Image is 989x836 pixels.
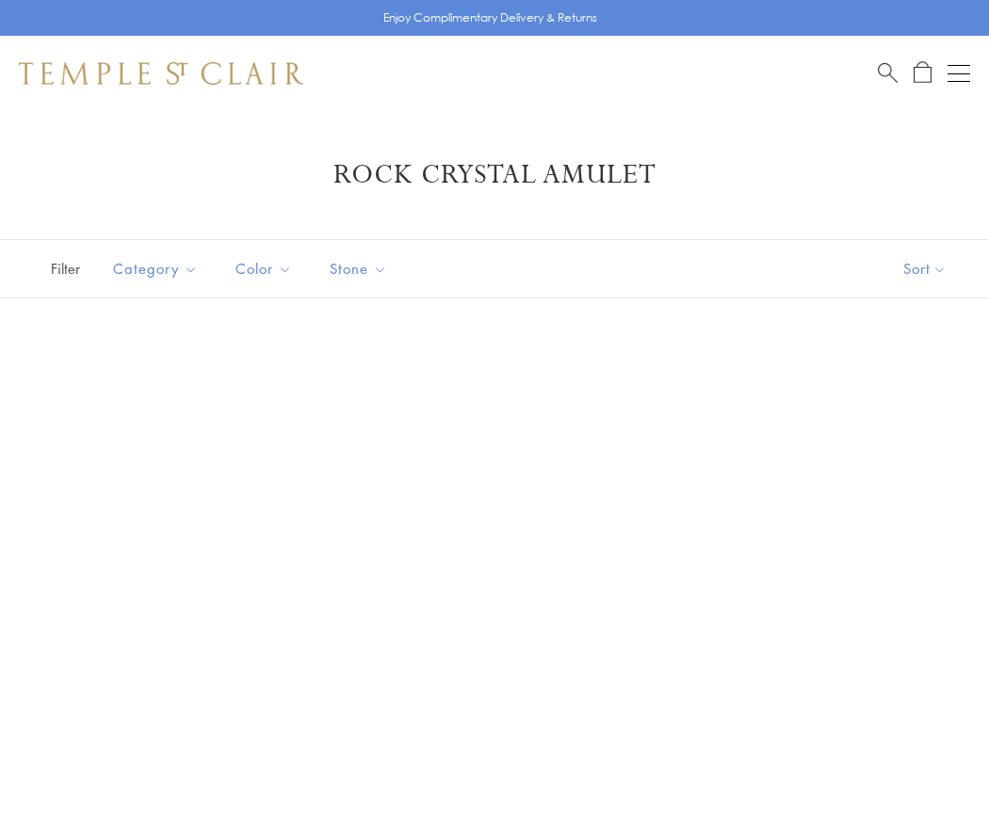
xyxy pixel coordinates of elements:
[104,257,212,281] span: Category
[861,240,989,297] button: Show sort by
[47,158,942,192] h1: Rock Crystal Amulet
[320,257,401,281] span: Stone
[19,62,303,85] img: Temple St. Clair
[221,248,306,290] button: Color
[878,61,898,85] a: Search
[226,257,306,281] span: Color
[99,248,212,290] button: Category
[383,8,597,27] p: Enjoy Complimentary Delivery & Returns
[948,62,970,85] button: Open navigation
[316,248,401,290] button: Stone
[914,61,932,85] a: Open Shopping Bag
